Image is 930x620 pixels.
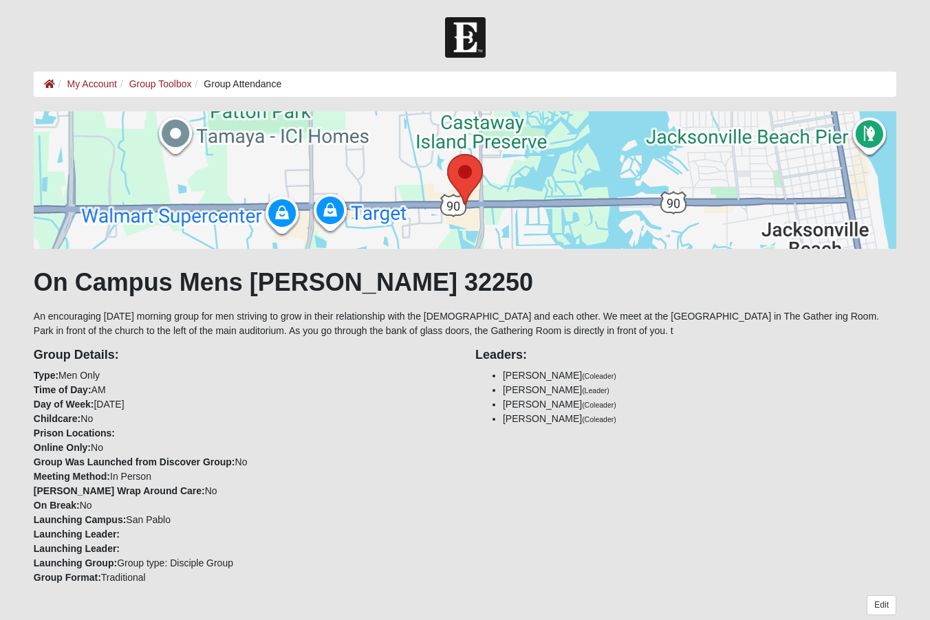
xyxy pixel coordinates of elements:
a: Group Toolbox [129,78,192,89]
span: HTML Size: 182 KB [213,604,294,616]
strong: Launching Leader: [34,543,120,554]
strong: Childcare: [34,413,80,424]
h4: Leaders: [475,348,896,363]
span: ViewState Size: 50 KB [112,604,203,616]
strong: Meeting Method: [34,471,110,482]
strong: Prison Locations: [34,428,115,439]
li: Group Attendance [192,77,282,91]
li: [PERSON_NAME] [503,412,896,426]
li: [PERSON_NAME] [503,383,896,397]
strong: Group Was Launched from Discover Group: [34,456,235,467]
small: (Coleader) [582,372,616,380]
strong: Online Only: [34,442,91,453]
strong: Launching Campus: [34,514,127,525]
strong: On Break: [34,500,80,511]
strong: Launching Leader: [34,529,120,540]
a: Web cache enabled [304,601,312,616]
h1: On Campus Mens [PERSON_NAME] 32250 [34,267,896,297]
li: [PERSON_NAME] [503,397,896,412]
div: Men Only AM [DATE] No No No In Person No No San Pablo Group type: Disciple Group Traditional [23,338,465,585]
a: Page Load Time: 1.22s [13,605,98,615]
strong: Day of Week: [34,399,94,410]
img: Church of Eleven22 Logo [445,17,486,58]
strong: Time of Day: [34,384,91,395]
strong: Type: [34,370,58,381]
small: (Coleader) [582,401,616,409]
strong: Launching Group: [34,557,117,568]
a: Page Properties (Alt+P) [896,596,921,616]
small: (Coleader) [582,415,616,423]
h4: Group Details: [34,348,455,363]
small: (Leader) [582,386,609,395]
strong: [PERSON_NAME] Wrap Around Care: [34,485,205,496]
li: [PERSON_NAME] [503,368,896,383]
a: My Account [67,78,117,89]
strong: Group Format: [34,572,101,583]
